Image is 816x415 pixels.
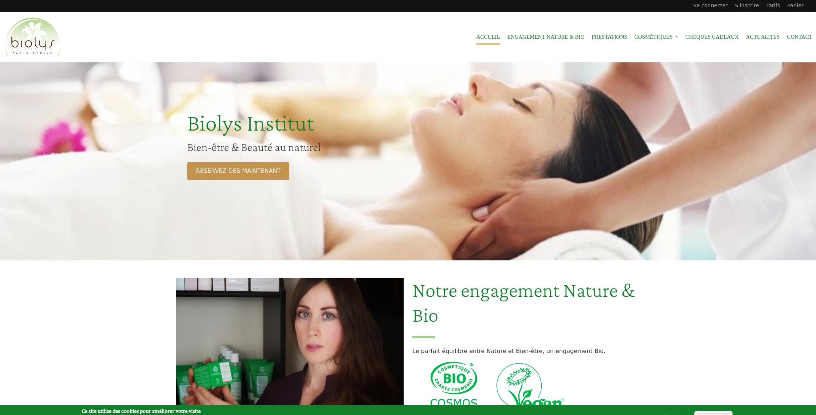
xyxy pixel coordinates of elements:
a: Contact [787,29,812,45]
span: Biolys Institut [187,110,314,136]
img: Accueil [4,16,62,58]
a: Chèques cadeaux [686,29,739,45]
a: Prestations [592,29,627,45]
a: RESERVEZ DES MAINTENANT [187,162,289,180]
a: Engagement Nature & Bio [507,29,585,45]
h2: Notre engagement Nature & Bio [412,278,640,338]
span: » [675,35,678,38]
p: Le parfait équilibre entre Nature et Bien-être, un engagement Bio. [412,347,640,356]
h2: Bien-être & Beauté au naturel [187,140,474,154]
a: Actualités [746,29,780,45]
a: Accueil [476,29,500,45]
span: Cosmétiques [635,29,678,45]
h2: Ce site utilise des cookies pour améliorer votre visite [82,407,473,415]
